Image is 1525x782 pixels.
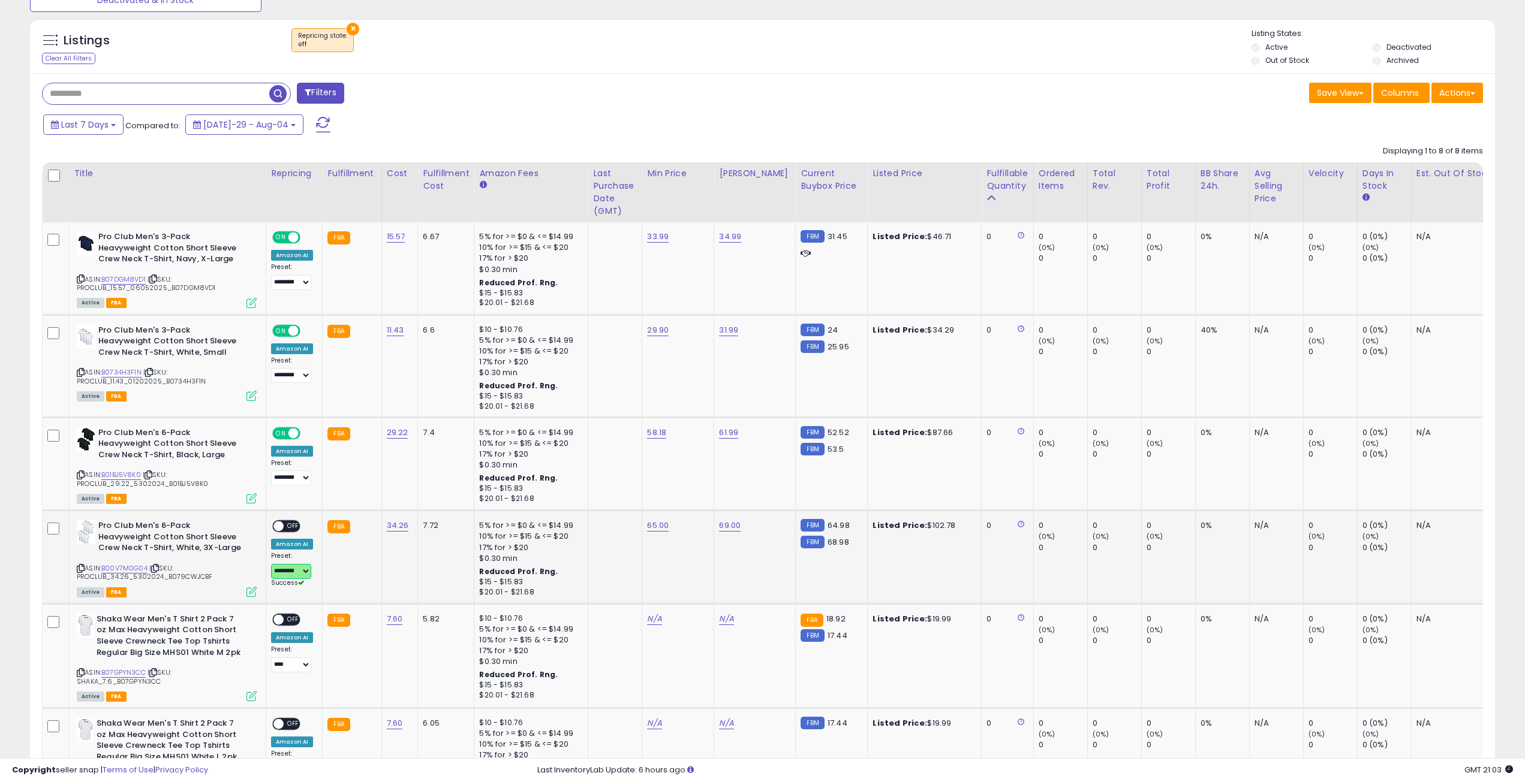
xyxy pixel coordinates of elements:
[327,325,350,338] small: FBA
[1373,83,1430,103] button: Columns
[61,119,109,131] span: Last 7 Days
[1093,635,1141,646] div: 0
[801,324,824,336] small: FBM
[479,656,579,667] div: $0.30 min
[873,614,972,624] div: $19.99
[297,83,344,104] button: Filters
[479,367,579,378] div: $0.30 min
[647,520,669,532] a: 65.00
[106,692,127,702] span: FBA
[98,325,244,361] b: Pro Club Men's 3-Pack Heavyweight Cotton Short Sleeve Crew Neck T-Shirt, White, Small
[77,563,212,581] span: | SKU: PROCLUB_34.26_5302024_B079CWJCBF
[719,613,733,625] a: N/A
[387,613,403,625] a: 7.60
[986,325,1024,336] div: 0
[1362,614,1411,624] div: 0 (0%)
[77,325,95,349] img: 31tBiMqgiXL._SL40_.jpg
[479,718,579,728] div: $10 - $10.76
[155,764,208,775] a: Privacy Policy
[77,718,94,742] img: 31VdNLKATEL._SL40_.jpg
[1309,243,1325,252] small: (0%)
[479,264,579,275] div: $0.30 min
[479,335,579,346] div: 5% for >= $0 & <= $14.99
[479,357,579,367] div: 17% for > $20
[387,167,413,180] div: Cost
[97,718,242,765] b: Shaka Wear Men's T Shirt 2 Pack 7 oz Max Heavyweight Cotton Short Sleeve Crewneck Tee Top Tshirts...
[1201,614,1240,624] div: 0%
[387,717,403,729] a: 7.60
[1309,83,1371,103] button: Save View
[1039,542,1087,553] div: 0
[873,427,927,438] b: Listed Price:
[77,692,104,702] span: All listings currently available for purchase on Amazon
[1147,243,1163,252] small: (0%)
[125,120,181,131] span: Compared to:
[1201,231,1240,242] div: 0%
[828,536,849,548] span: 68.98
[1309,635,1357,646] div: 0
[873,325,972,336] div: $34.29
[1255,231,1294,242] div: N/A
[1039,336,1055,346] small: (0%)
[327,718,350,731] small: FBA
[719,520,741,532] a: 69.00
[479,277,558,288] b: Reduced Prof. Rng.
[203,119,288,131] span: [DATE]-29 - Aug-04
[1093,167,1136,192] div: Total Rev.
[273,233,288,243] span: ON
[1362,635,1411,646] div: 0 (0%)
[1309,336,1325,346] small: (0%)
[1309,542,1357,553] div: 0
[828,231,847,242] span: 31.45
[828,630,847,641] span: 17.44
[1093,520,1141,531] div: 0
[1039,427,1087,438] div: 0
[101,470,141,480] a: B01BJ5V8K0
[1416,325,1521,336] p: N/A
[1093,532,1109,541] small: (0%)
[873,717,927,729] b: Listed Price:
[43,114,124,135] button: Last 7 Days
[106,391,127,401] span: FBA
[387,231,405,243] a: 15.57
[1386,42,1431,52] label: Deactivated
[1381,87,1419,99] span: Columns
[284,615,303,625] span: OFF
[1147,625,1163,635] small: (0%)
[1147,439,1163,448] small: (0%)
[1309,625,1325,635] small: (0%)
[1093,346,1141,357] div: 0
[479,669,558,680] b: Reduced Prof. Rng.
[479,680,579,690] div: $15 - $15.83
[873,520,972,531] div: $102.78
[873,520,927,531] b: Listed Price:
[1039,449,1087,460] div: 0
[479,167,583,180] div: Amazon Fees
[1309,520,1357,531] div: 0
[826,613,846,624] span: 18.92
[801,717,824,729] small: FBM
[873,231,972,242] div: $46.71
[873,427,972,438] div: $87.66
[986,427,1024,438] div: 0
[1093,336,1109,346] small: (0%)
[1309,532,1325,541] small: (0%)
[77,494,104,504] span: All listings currently available for purchase on Amazon
[77,614,94,638] img: 31VdNLKATEL._SL40_.jpg
[273,325,288,336] span: ON
[299,233,318,243] span: OFF
[719,231,741,243] a: 34.99
[387,324,404,336] a: 11.43
[271,263,313,290] div: Preset:
[1362,192,1370,203] small: Days In Stock.
[479,381,558,391] b: Reduced Prof. Rng.
[1416,427,1521,438] p: N/A
[801,443,824,455] small: FBM
[1093,625,1109,635] small: (0%)
[1147,253,1195,264] div: 0
[98,427,244,464] b: Pro Club Men's 6-Pack Heavyweight Cotton Short Sleeve Crew Neck T-Shirt, Black, Large
[1093,427,1141,438] div: 0
[271,446,313,457] div: Amazon AI
[273,428,288,438] span: ON
[1147,449,1195,460] div: 0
